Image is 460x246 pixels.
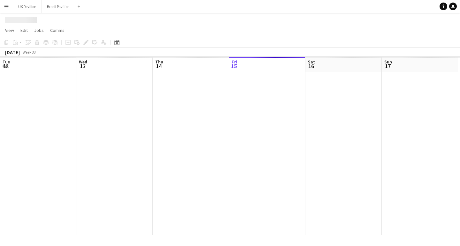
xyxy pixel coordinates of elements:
span: Week 33 [21,50,37,54]
span: 17 [383,62,392,70]
span: Tue [3,59,10,65]
button: Brasil Pavilion [42,0,75,13]
span: 13 [78,62,87,70]
div: [DATE] [5,49,20,55]
span: Thu [155,59,163,65]
span: Jobs [34,27,44,33]
span: Fri [232,59,237,65]
span: Sat [308,59,315,65]
a: Jobs [32,26,46,34]
span: Comms [50,27,65,33]
a: Comms [48,26,67,34]
span: Sun [384,59,392,65]
button: UK Pavilion [13,0,42,13]
span: Edit [20,27,28,33]
span: 15 [231,62,237,70]
span: 12 [2,62,10,70]
span: 16 [307,62,315,70]
a: View [3,26,17,34]
span: View [5,27,14,33]
span: 14 [154,62,163,70]
a: Edit [18,26,30,34]
span: Wed [79,59,87,65]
